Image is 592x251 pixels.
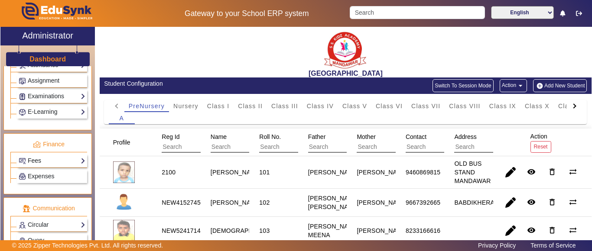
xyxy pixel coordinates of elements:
span: Class I [207,103,230,109]
mat-icon: delete_outline [548,226,556,235]
div: NEW415274521 [162,198,208,207]
div: OLD BUS STAND MANDAWAR [454,159,491,185]
span: Roll No. [259,133,281,140]
div: [PERSON_NAME] MEENA [308,222,359,239]
img: Payroll.png [19,173,26,180]
img: communication.png [23,205,30,212]
span: Class VI [376,103,403,109]
input: Search [357,142,434,153]
mat-icon: remove_red_eye [527,226,536,235]
div: Mother [354,129,445,156]
mat-icon: remove_red_eye [527,198,536,206]
span: Class IV [307,103,334,109]
h2: Administrator [22,30,73,41]
div: [PERSON_NAME] [308,168,359,177]
input: Search [308,142,386,153]
div: Roll No. [256,129,348,156]
span: Class X [525,103,550,109]
span: Query [28,237,44,244]
span: Father [308,133,325,140]
span: PreNursery [129,103,165,109]
div: Reg Id [159,129,250,156]
div: 101 [259,168,270,177]
div: 8233166616 [406,226,440,235]
a: Dashboard [29,55,66,64]
span: Class V [342,103,367,109]
div: BABDIKHERA [454,198,494,207]
div: [PERSON_NAME] [357,198,408,207]
span: Expenses [28,173,54,180]
mat-icon: sync_alt [569,226,577,235]
p: Finance [10,140,87,149]
img: 745b5bb9-af1e-4a90-9898-d318a709054e [113,161,135,183]
a: Privacy Policy [474,240,520,251]
span: Assignment [28,77,59,84]
img: Assignments.png [19,78,26,84]
span: Class IX [489,103,516,109]
button: Add New Student [533,79,587,92]
span: Class VIII [449,103,480,109]
div: Contact [403,129,494,156]
p: Communication [10,204,87,213]
img: profile.png [113,192,135,213]
div: [PERSON_NAME] [357,226,408,235]
input: Search [454,142,532,153]
mat-icon: remove_red_eye [527,167,536,176]
div: 9460869815 [406,168,440,177]
mat-icon: delete_outline [548,198,556,206]
input: Search [350,6,485,19]
div: 9667392665 [406,198,440,207]
span: Class XI [558,103,585,109]
span: Reg Id [162,133,179,140]
input: Search [162,142,239,153]
a: Administrator [0,27,95,45]
mat-icon: arrow_drop_down [516,81,525,90]
span: Nursery [173,103,198,109]
img: Support-tickets.png [19,238,26,244]
span: Class III [271,103,298,109]
h2: [GEOGRAPHIC_DATA] [100,69,592,77]
mat-icon: sync_alt [569,167,577,176]
div: [PERSON_NAME] [357,168,408,177]
mat-icon: sync_alt [569,198,577,206]
mat-icon: delete_outline [548,167,556,176]
span: Contact [406,133,426,140]
button: Action [500,79,527,92]
div: 102 [259,198,270,207]
span: Name [211,133,227,140]
div: 103 [259,226,270,235]
a: Expenses [19,171,85,181]
a: Terms of Service [526,240,580,251]
button: Switch To Session Mode [433,79,494,92]
img: b9104f0a-387a-4379-b368-ffa933cda262 [324,29,367,69]
div: NEW5241714 [162,226,201,235]
span: Profile [113,139,130,146]
button: Reset [530,141,551,153]
staff-with-status: [DEMOGRAPHIC_DATA] [211,227,280,234]
staff-with-status: [PERSON_NAME] [211,169,262,176]
staff-with-status: [PERSON_NAME] [211,199,262,206]
span: Class II [238,103,263,109]
div: Profile [110,135,141,150]
input: Search [211,142,288,153]
div: Student Configuration [104,79,341,88]
img: c442bd1e-e79c-4679-83a2-a394c64eb17f [113,220,135,241]
img: add-new-student.png [535,82,544,90]
input: Search [259,142,337,153]
span: A [119,115,124,121]
div: [PERSON_NAME] [PERSON_NAME] [308,194,359,211]
div: Father [305,129,397,156]
img: finance.png [33,141,41,148]
span: Mother [357,133,376,140]
span: Address [454,133,476,140]
a: Assignment [19,76,85,86]
p: © 2025 Zipper Technologies Pvt. Ltd. All rights reserved. [12,241,163,250]
h5: Gateway to your School ERP system [153,9,341,18]
div: Address [451,129,543,156]
div: Action [527,129,554,156]
a: Query [19,235,85,245]
h3: Dashboard [29,55,66,63]
input: Search [406,142,483,153]
div: 2100 [162,168,176,177]
span: Class VII [411,103,440,109]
